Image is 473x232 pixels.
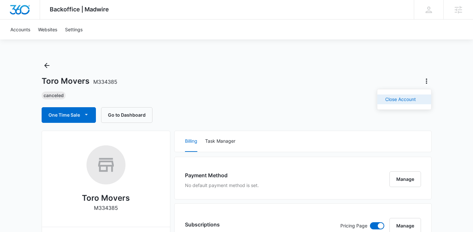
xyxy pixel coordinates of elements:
a: Settings [61,20,86,39]
a: Websites [34,20,61,39]
button: One Time Sale [42,107,96,123]
div: Close Account [385,97,416,102]
button: Back [42,60,52,71]
a: Accounts [7,20,34,39]
p: No default payment method is set. [185,182,259,189]
p: Pricing Page [340,222,367,229]
button: Close Account [377,94,431,104]
button: Manage [389,171,421,187]
div: Canceled [42,92,66,99]
span: M334385 [93,79,117,85]
h3: Payment Method [185,171,259,179]
span: Backoffice | Madwire [50,6,109,13]
p: M334385 [94,204,118,212]
button: Billing [185,131,197,152]
h1: Toro Movers [42,76,117,86]
button: Actions [421,76,432,86]
h3: Subscriptions [185,221,220,228]
button: Go to Dashboard [101,107,152,123]
button: Task Manager [205,131,235,152]
h2: Toro Movers [82,192,130,204]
